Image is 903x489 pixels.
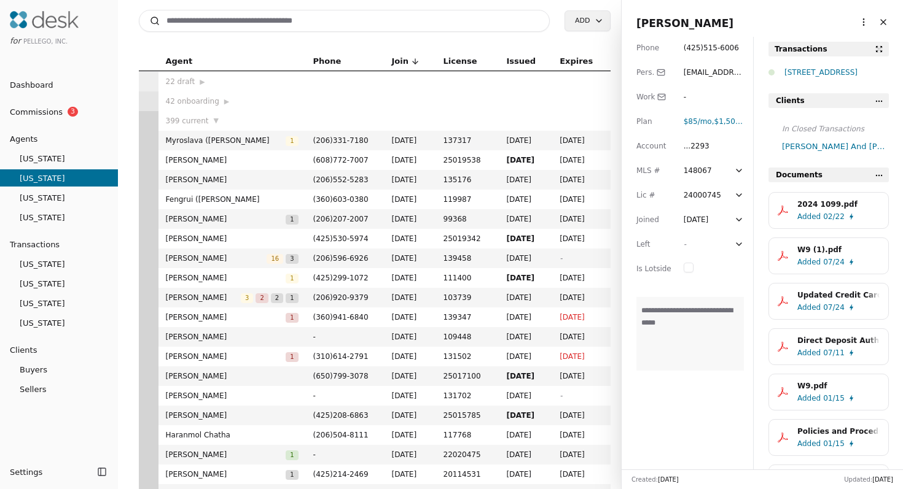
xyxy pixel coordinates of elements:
span: [PERSON_NAME] [636,17,733,29]
span: 25017100 [444,370,492,382]
span: [EMAIL_ADDRESS][DOMAIN_NAME] [684,68,743,101]
span: Fengrui ([PERSON_NAME] [166,193,299,206]
span: [PERSON_NAME] [166,291,241,304]
span: ( 206 ) 207 - 2007 [313,215,369,223]
span: ( 650 ) 799 - 3078 [313,372,369,380]
span: [PERSON_NAME] [166,174,299,186]
span: [DATE] [392,350,429,363]
span: - [313,331,377,343]
span: [DATE] [506,134,545,147]
span: 2 [271,293,283,303]
div: 148067 [684,164,732,177]
span: Expires [560,55,593,68]
span: [DATE] [560,429,603,441]
span: , [684,117,714,126]
span: 119987 [444,193,492,206]
span: 2 [256,293,268,303]
span: 3 [68,107,78,117]
span: ( 425 ) 515 - 6006 [684,44,739,52]
span: [DATE] [560,174,603,186]
span: $1,500 fee [714,117,752,126]
span: [PERSON_NAME] [166,409,299,422]
span: [PERSON_NAME] [166,390,299,402]
span: 139458 [444,252,492,264]
button: 1 [286,311,298,323]
span: ( 360 ) 603 - 0380 [313,195,369,204]
span: 1 [286,352,298,362]
span: Added [797,210,821,223]
button: Policies and Procedures.pdfAdded01/15 [768,419,889,456]
span: 01/15 [823,437,845,450]
span: [PERSON_NAME] [166,154,299,166]
span: 07/24 [823,256,845,268]
button: Add [565,10,610,31]
span: ( 310 ) 614 - 2791 [313,352,369,361]
span: [DATE] [392,390,429,402]
span: ( 360 ) 941 - 6840 [313,313,369,322]
div: W9 (1).pdf [797,244,880,256]
span: [DATE] [392,134,429,147]
span: [DATE] [560,311,603,323]
div: [STREET_ADDRESS] [784,66,889,79]
span: 399 current [166,115,209,127]
div: Policies and Procedures.pdf [797,425,880,437]
span: [DATE] [560,193,603,206]
span: 135176 [444,174,492,186]
span: - [560,391,562,400]
div: 24000745 [684,189,732,201]
span: Agent [166,55,193,68]
div: 22 draft [166,75,299,88]
span: [DATE] [560,409,603,422]
span: Documents [776,169,823,181]
div: Updated: [844,475,893,484]
button: 1 [286,213,298,225]
button: 1 [286,134,298,147]
span: Added [797,256,821,268]
span: - [560,254,562,263]
span: [PERSON_NAME] [166,468,286,480]
span: [PERSON_NAME] [166,370,299,382]
span: ( 608 ) 772 - 7007 [313,156,369,164]
span: [DATE] [560,331,603,343]
div: Is Lotside [636,263,671,275]
span: 137317 [444,134,492,147]
span: $85 /mo [684,117,712,126]
span: - [313,390,377,402]
span: [DATE] [392,213,429,225]
button: W9.pdfAdded01/15 [768,374,889,410]
span: 1 [286,450,298,460]
span: Haranmol Chatha [166,429,299,441]
span: 20114531 [444,468,492,480]
span: Join [392,55,408,68]
span: ( 206 ) 331 - 7180 [313,136,369,145]
div: 42 onboarding [166,95,299,107]
span: ( 206 ) 596 - 6926 [313,254,369,263]
span: [DATE] [506,154,545,166]
span: [DATE] [560,134,603,147]
button: 3 [241,291,253,304]
span: 16 [267,254,283,264]
span: [DATE] [392,370,429,382]
span: 07/24 [823,301,845,314]
span: 25015785 [444,409,492,422]
span: [DATE] [560,449,603,461]
span: 1 [286,293,298,303]
div: Created: [631,475,679,484]
button: 1 [286,449,298,461]
span: Myroslava ([PERSON_NAME] [166,134,286,147]
button: 1 [286,350,298,363]
span: [DATE] [560,213,603,225]
span: [DATE] [506,390,545,402]
span: [DATE] [392,331,429,343]
span: [DATE] [392,429,429,441]
div: Account [636,140,671,152]
button: Settings [5,462,93,482]
button: 2024 1099.pdfAdded02/22 [768,192,889,229]
div: [DATE] [684,214,709,226]
span: Issued [506,55,536,68]
span: 01/15 [823,392,845,404]
span: [DATE] [506,252,545,264]
span: [DATE] [392,233,429,245]
div: 2024 1099.pdf [797,198,880,210]
span: [DATE] [392,291,429,304]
